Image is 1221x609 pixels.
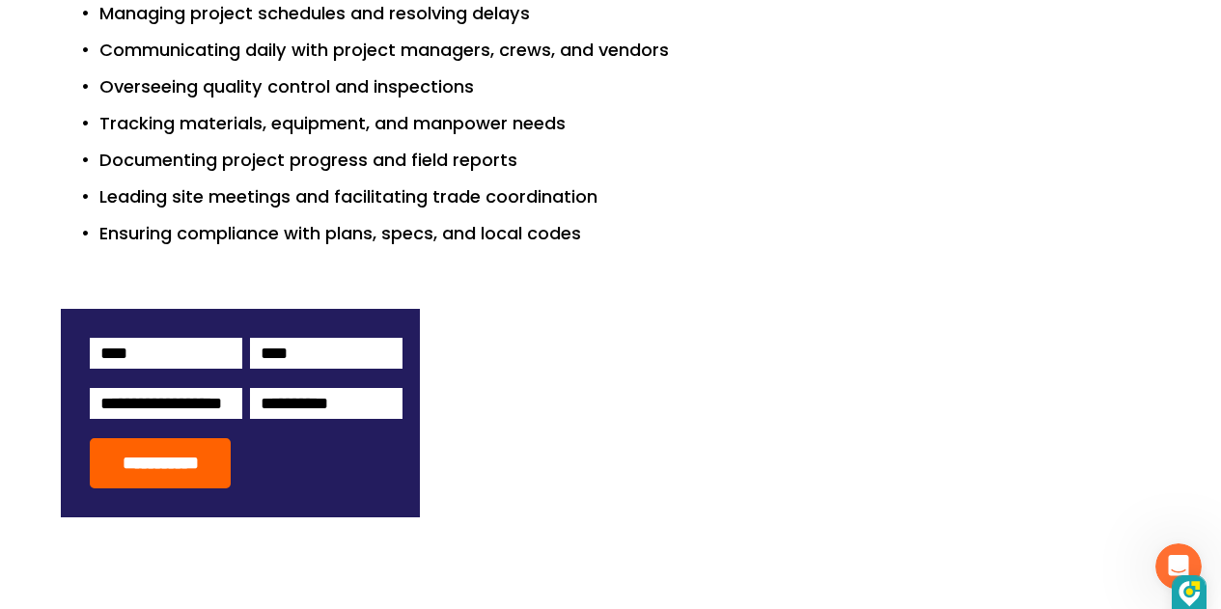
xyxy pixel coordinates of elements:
p: Leading site meetings and facilitating trade coordination [99,183,1160,211]
p: Documenting project progress and field reports [99,147,1160,175]
p: Communicating daily with project managers, crews, and vendors [99,37,1160,65]
img: DzVsEph+IJtmAAAAAElFTkSuQmCC [1179,581,1201,607]
p: Ensuring compliance with plans, specs, and local codes [99,220,1160,248]
p: Overseeing quality control and inspections [99,73,1160,101]
iframe: Intercom live chat [1155,543,1202,590]
p: Tracking materials, equipment, and manpower needs [99,110,1160,138]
